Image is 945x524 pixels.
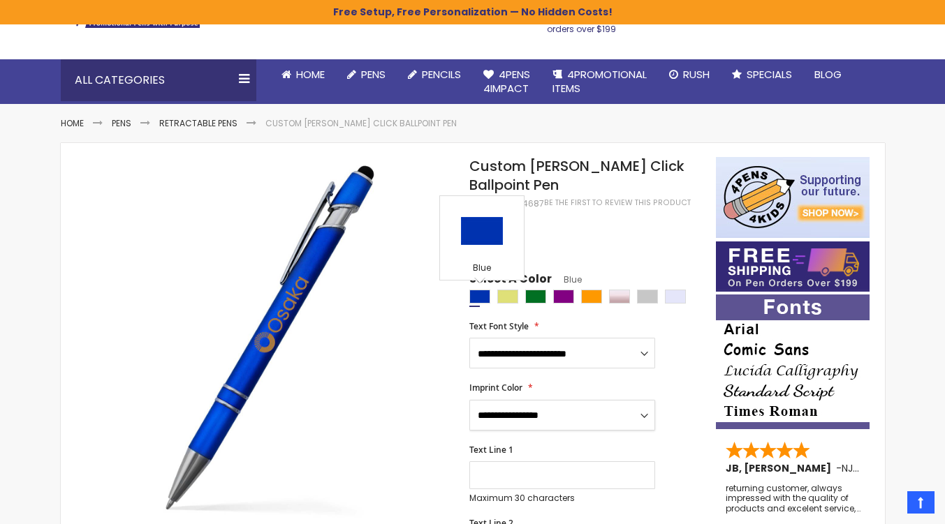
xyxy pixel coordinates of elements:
[665,290,686,304] div: Lavender
[469,271,552,290] span: Select A Color
[88,156,450,518] img: blue-4pg-4687-custom-alex-ii-click-ballpoint-pen_1_1.jpg
[683,67,710,82] span: Rush
[721,59,803,90] a: Specials
[747,67,792,82] span: Specials
[541,59,658,105] a: 4PROMOTIONALITEMS
[469,156,684,195] span: Custom [PERSON_NAME] Click Ballpoint Pen
[397,59,472,90] a: Pencils
[553,290,574,304] div: Purple
[112,117,131,129] a: Pens
[803,59,853,90] a: Blog
[483,67,530,96] span: 4Pens 4impact
[265,118,457,129] li: Custom [PERSON_NAME] Click Ballpoint Pen
[497,290,518,304] div: Gold
[361,67,386,82] span: Pens
[842,461,859,475] span: NJ
[658,59,721,90] a: Rush
[637,290,658,304] div: Silver
[270,59,336,90] a: Home
[422,67,461,82] span: Pencils
[469,493,655,504] p: Maximum 30 characters
[469,290,490,304] div: Blue
[469,382,522,394] span: Imprint Color
[544,197,691,208] a: Be the first to review this product
[444,262,520,276] div: Blue
[552,274,582,285] span: Blue
[469,444,513,456] span: Text Line 1
[726,461,836,475] span: JB, [PERSON_NAME]
[716,294,870,429] img: font-personalization-examples
[159,117,237,129] a: Retractable Pens
[716,157,870,238] img: 4pens 4 kids
[525,290,546,304] div: Green
[296,67,325,82] span: Home
[726,484,861,514] div: returning customer, always impressed with the quality of products and excelent service, will retu...
[609,290,630,304] div: Rose Gold
[472,59,541,105] a: 4Pens4impact
[552,67,647,96] span: 4PROMOTIONAL ITEMS
[830,486,945,524] iframe: Google Customer Reviews
[336,59,397,90] a: Pens
[814,67,842,82] span: Blog
[61,59,256,101] div: All Categories
[581,290,602,304] div: Orange
[61,117,84,129] a: Home
[469,320,529,332] span: Text Font Style
[716,241,870,292] img: Free shipping on orders over $199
